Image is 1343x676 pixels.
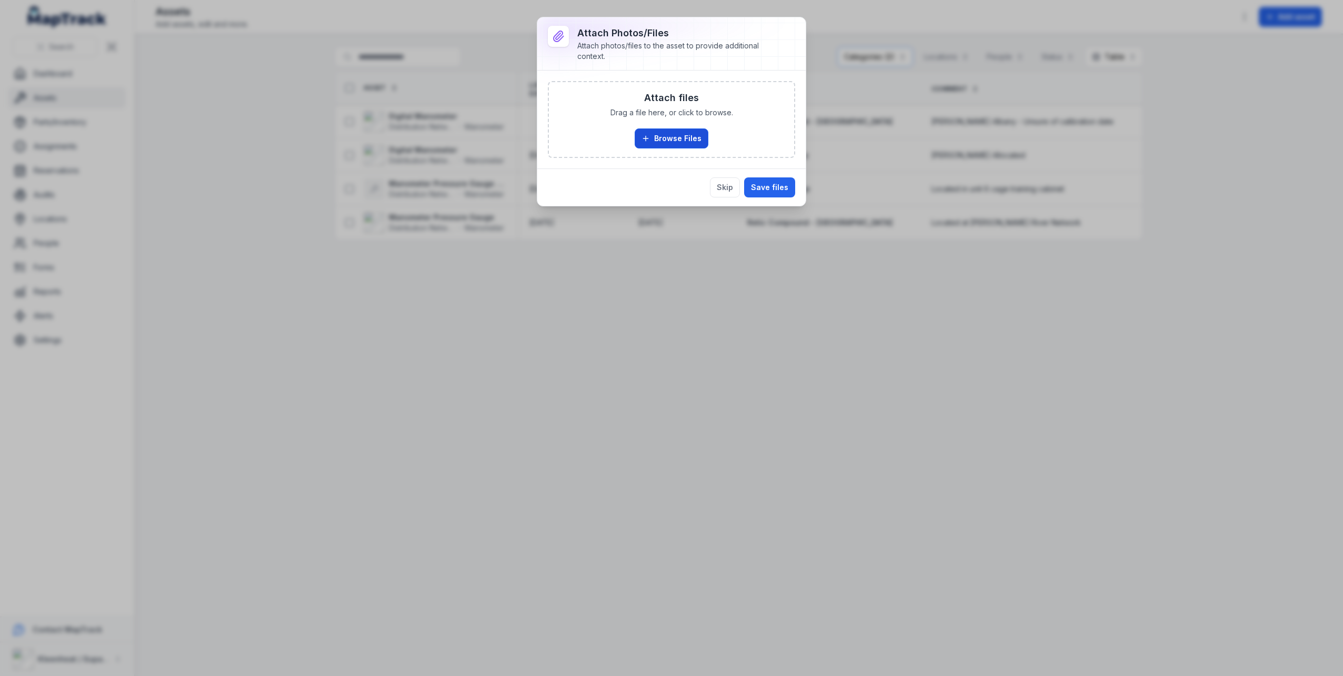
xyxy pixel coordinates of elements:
h3: Attach files [644,91,699,105]
button: Browse Files [635,128,708,148]
h3: Attach photos/files [577,26,778,41]
div: Attach photos/files to the asset to provide additional context. [577,41,778,62]
span: Drag a file here, or click to browse. [610,107,733,118]
button: Skip [710,177,740,197]
button: Save files [744,177,795,197]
